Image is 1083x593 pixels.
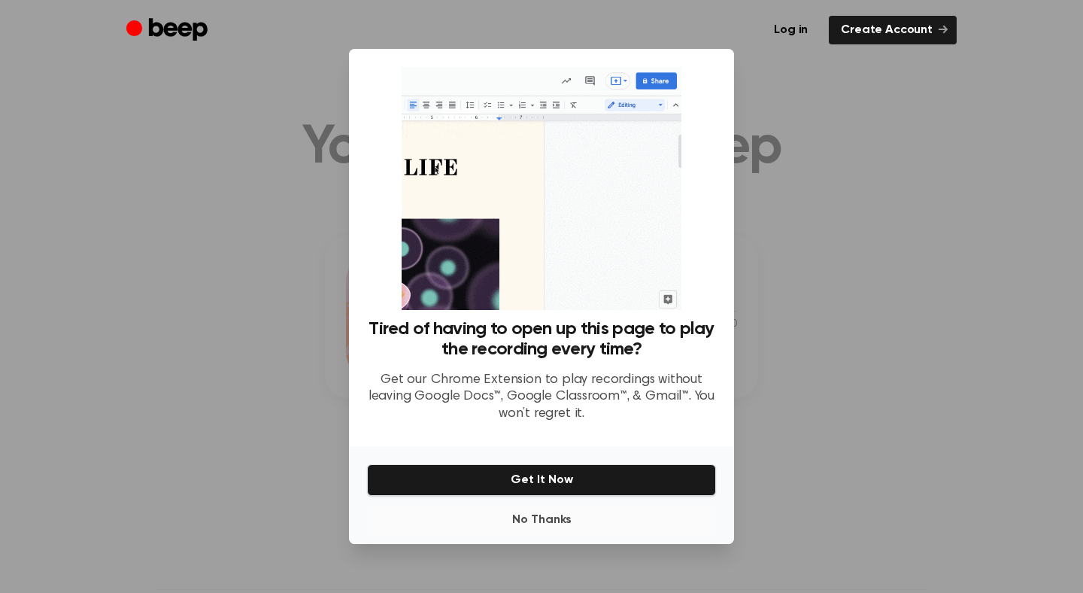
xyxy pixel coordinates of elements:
[367,505,716,535] button: No Thanks
[762,16,820,44] a: Log in
[367,319,716,360] h3: Tired of having to open up this page to play the recording every time?
[367,372,716,423] p: Get our Chrome Extension to play recordings without leaving Google Docs™, Google Classroom™, & Gm...
[402,67,681,310] img: Beep extension in action
[367,464,716,496] button: Get It Now
[829,16,957,44] a: Create Account
[126,16,211,45] a: Beep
